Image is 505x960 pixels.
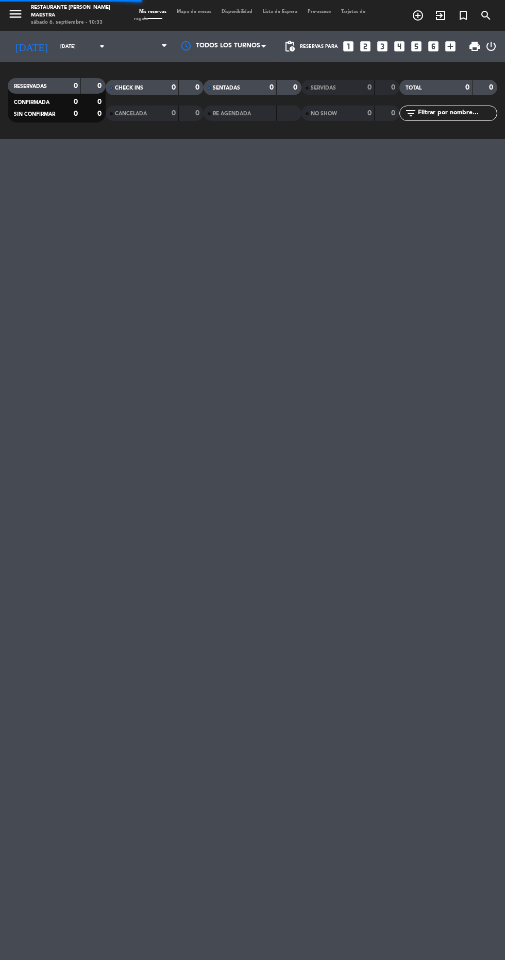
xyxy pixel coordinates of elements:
strong: 0 [195,84,201,91]
span: TOTAL [406,85,422,91]
span: SENTADAS [213,85,240,91]
i: [DATE] [8,36,55,57]
span: Pre-acceso [302,9,336,14]
span: pending_actions [283,40,296,53]
strong: 0 [172,110,176,117]
strong: 0 [367,84,372,91]
strong: 0 [391,110,397,117]
strong: 0 [465,84,469,91]
strong: 0 [74,82,78,90]
span: RESERVADAS [14,84,47,89]
i: arrow_drop_down [96,40,108,53]
i: looks_6 [427,40,440,53]
i: turned_in_not [457,9,469,22]
strong: 0 [195,110,201,117]
strong: 0 [97,98,104,106]
input: Filtrar por nombre... [417,108,497,119]
div: sábado 6. septiembre - 10:33 [31,19,119,27]
i: looks_two [359,40,372,53]
i: filter_list [405,107,417,119]
strong: 0 [97,82,104,90]
span: SIN CONFIRMAR [14,112,55,117]
span: Disponibilidad [216,9,258,14]
span: Mis reservas [134,9,172,14]
strong: 0 [74,110,78,117]
span: Reservas para [300,44,338,49]
i: looks_4 [393,40,406,53]
span: Mapa de mesas [172,9,216,14]
strong: 0 [97,110,104,117]
div: Restaurante [PERSON_NAME] Maestra [31,4,119,19]
span: CHECK INS [115,85,143,91]
strong: 0 [74,98,78,106]
strong: 0 [172,84,176,91]
strong: 0 [367,110,372,117]
i: add_box [444,40,457,53]
button: menu [8,6,23,24]
i: power_settings_new [485,40,497,53]
strong: 0 [270,84,274,91]
strong: 0 [489,84,495,91]
i: looks_5 [410,40,423,53]
span: RE AGENDADA [213,111,251,116]
i: search [480,9,492,22]
strong: 0 [391,84,397,91]
i: exit_to_app [434,9,447,22]
span: SERVIDAS [311,85,336,91]
span: NO SHOW [311,111,337,116]
span: Lista de Espera [258,9,302,14]
i: menu [8,6,23,22]
div: LOG OUT [485,31,497,62]
strong: 0 [293,84,299,91]
i: add_circle_outline [412,9,424,22]
span: CANCELADA [115,111,147,116]
span: CONFIRMADA [14,100,49,105]
i: looks_one [342,40,355,53]
span: print [468,40,481,53]
i: looks_3 [376,40,389,53]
